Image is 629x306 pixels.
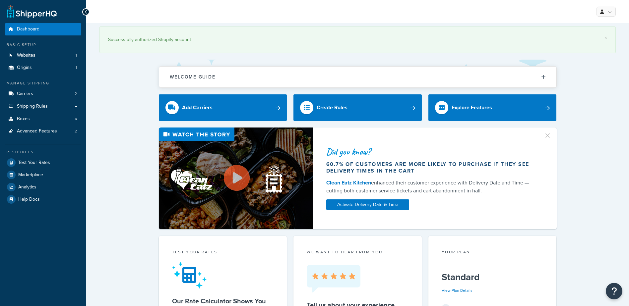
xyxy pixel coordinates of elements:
[159,67,556,87] button: Welcome Guide
[17,53,35,58] span: Websites
[17,65,32,71] span: Origins
[326,179,371,186] a: Clean Eatz Kitchen
[182,103,213,112] div: Add Carriers
[307,249,409,255] p: we want to hear from you
[5,100,81,113] a: Shipping Rules
[293,94,422,121] a: Create Rules
[18,197,40,202] span: Help Docs
[17,116,30,122] span: Boxes
[5,62,81,74] a: Origins1
[18,172,43,178] span: Marketplace
[17,26,39,32] span: Dashboard
[5,88,81,100] li: Carriers
[5,169,81,181] a: Marketplace
[326,161,536,174] div: 60.7% of customers are more likely to purchase if they see delivery times in the cart
[170,75,216,79] h2: Welcome Guide
[18,184,36,190] span: Analytics
[442,272,543,282] h5: Standard
[5,181,81,193] a: Analytics
[5,42,81,48] div: Basic Setup
[452,103,492,112] div: Explore Features
[5,125,81,137] li: Advanced Features
[17,128,57,134] span: Advanced Features
[317,103,347,112] div: Create Rules
[75,91,77,97] span: 2
[17,104,48,109] span: Shipping Rules
[17,91,33,97] span: Carriers
[442,287,472,293] a: View Plan Details
[326,147,536,156] div: Did you know?
[5,88,81,100] a: Carriers2
[5,49,81,62] li: Websites
[5,125,81,137] a: Advanced Features2
[159,94,287,121] a: Add Carriers
[326,179,536,195] div: enhanced their customer experience with Delivery Date and Time — cutting both customer service ti...
[172,249,274,257] div: Test your rates
[326,199,409,210] a: Activate Delivery Date & Time
[5,23,81,35] a: Dashboard
[5,149,81,155] div: Resources
[18,160,50,166] span: Test Your Rates
[75,128,77,134] span: 2
[5,62,81,74] li: Origins
[108,35,607,44] div: Successfully authorized Shopify account
[5,157,81,169] a: Test Your Rates
[76,65,77,71] span: 1
[604,35,607,40] a: ×
[5,193,81,205] a: Help Docs
[606,283,622,299] button: Open Resource Center
[5,49,81,62] a: Websites1
[76,53,77,58] span: 1
[5,80,81,86] div: Manage Shipping
[159,127,313,229] img: Video thumbnail
[428,94,557,121] a: Explore Features
[442,249,543,257] div: Your Plan
[5,113,81,125] a: Boxes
